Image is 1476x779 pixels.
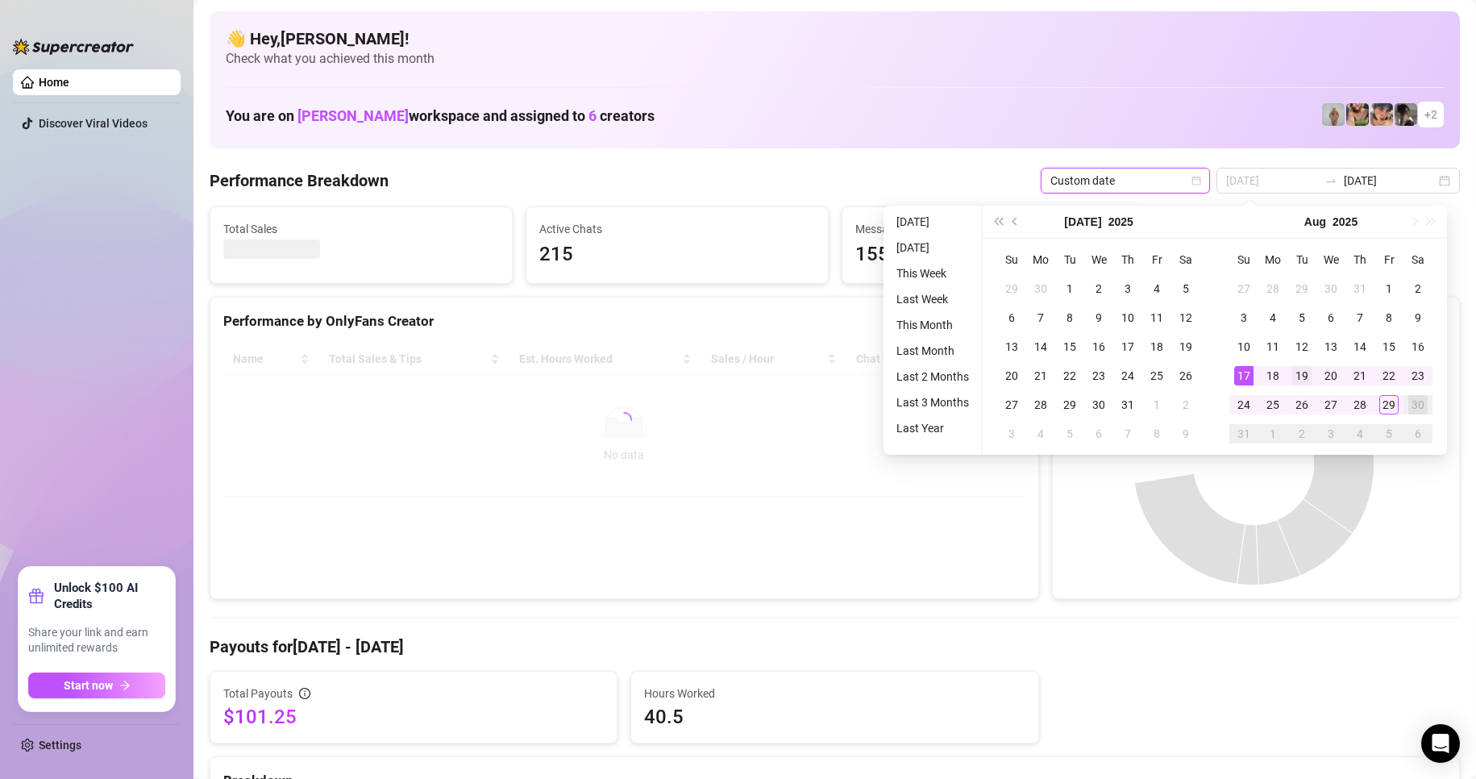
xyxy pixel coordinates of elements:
[1379,366,1399,385] div: 22
[297,107,409,124] span: [PERSON_NAME]
[1113,419,1142,448] td: 2025-08-07
[1408,366,1428,385] div: 23
[1403,361,1432,390] td: 2025-08-23
[1350,395,1370,414] div: 28
[1113,390,1142,419] td: 2025-07-31
[1064,206,1101,238] button: Choose a month
[1089,308,1108,327] div: 9
[997,245,1026,274] th: Su
[210,635,1460,658] h4: Payouts for [DATE] - [DATE]
[1026,361,1055,390] td: 2025-07-21
[1002,279,1021,298] div: 29
[1176,337,1195,356] div: 19
[1287,419,1316,448] td: 2025-09-02
[1234,424,1254,444] div: 31
[223,704,604,730] span: $101.25
[1031,424,1050,444] div: 4
[1089,424,1108,444] div: 6
[1263,279,1283,298] div: 28
[1113,361,1142,390] td: 2025-07-24
[644,704,1025,730] span: 40.5
[1258,303,1287,332] td: 2025-08-04
[1142,419,1171,448] td: 2025-08-08
[1350,424,1370,444] div: 4
[1147,337,1166,356] div: 18
[1229,303,1258,332] td: 2025-08-03
[1055,274,1084,303] td: 2025-07-01
[226,27,1444,50] h4: 👋 Hey, [PERSON_NAME] !
[1118,395,1137,414] div: 31
[1229,332,1258,361] td: 2025-08-10
[1234,308,1254,327] div: 3
[1176,308,1195,327] div: 12
[1060,279,1079,298] div: 1
[1324,174,1337,187] span: swap-right
[890,264,975,283] li: This Week
[1084,303,1113,332] td: 2025-07-09
[1089,279,1108,298] div: 2
[890,238,975,257] li: [DATE]
[1316,419,1345,448] td: 2025-09-03
[1403,419,1432,448] td: 2025-09-06
[1031,279,1050,298] div: 30
[1350,337,1370,356] div: 14
[1379,279,1399,298] div: 1
[1171,245,1200,274] th: Sa
[1229,245,1258,274] th: Su
[223,220,499,238] span: Total Sales
[299,688,310,699] span: info-circle
[1292,395,1312,414] div: 26
[39,76,69,89] a: Home
[28,673,165,698] button: Start nowarrow-right
[1374,303,1403,332] td: 2025-08-08
[28,625,165,656] span: Share your link and earn unlimited rewards
[1403,245,1432,274] th: Sa
[1316,274,1345,303] td: 2025-07-30
[1084,390,1113,419] td: 2025-07-30
[1403,274,1432,303] td: 2025-08-02
[226,50,1444,68] span: Check what you achieved this month
[1171,303,1200,332] td: 2025-07-12
[13,39,134,55] img: logo-BBDzfeDw.svg
[616,412,632,428] span: loading
[1171,332,1200,361] td: 2025-07-19
[1147,366,1166,385] div: 25
[1350,366,1370,385] div: 21
[1263,395,1283,414] div: 25
[1321,279,1341,298] div: 30
[890,315,975,335] li: This Month
[1055,390,1084,419] td: 2025-07-29
[1403,303,1432,332] td: 2025-08-09
[1060,366,1079,385] div: 22
[1408,308,1428,327] div: 9
[1316,332,1345,361] td: 2025-08-13
[1374,274,1403,303] td: 2025-08-01
[1234,366,1254,385] div: 17
[1374,332,1403,361] td: 2025-08-15
[1113,274,1142,303] td: 2025-07-03
[1287,274,1316,303] td: 2025-07-29
[1322,103,1345,126] img: Barbi
[210,169,389,192] h4: Performance Breakdown
[1026,274,1055,303] td: 2025-06-30
[1408,424,1428,444] div: 6
[1084,361,1113,390] td: 2025-07-23
[1403,390,1432,419] td: 2025-08-30
[1147,308,1166,327] div: 11
[1031,366,1050,385] div: 21
[226,107,655,125] h1: You are on workspace and assigned to creators
[1333,206,1358,238] button: Choose a year
[644,685,1025,702] span: Hours Worked
[1142,390,1171,419] td: 2025-08-01
[1142,245,1171,274] th: Fr
[1321,337,1341,356] div: 13
[588,107,597,124] span: 6
[1287,303,1316,332] td: 2025-08-05
[1055,245,1084,274] th: Tu
[1234,337,1254,356] div: 10
[1002,337,1021,356] div: 13
[890,341,975,360] li: Last Month
[1258,245,1287,274] th: Mo
[1316,390,1345,419] td: 2025-08-27
[1026,332,1055,361] td: 2025-07-14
